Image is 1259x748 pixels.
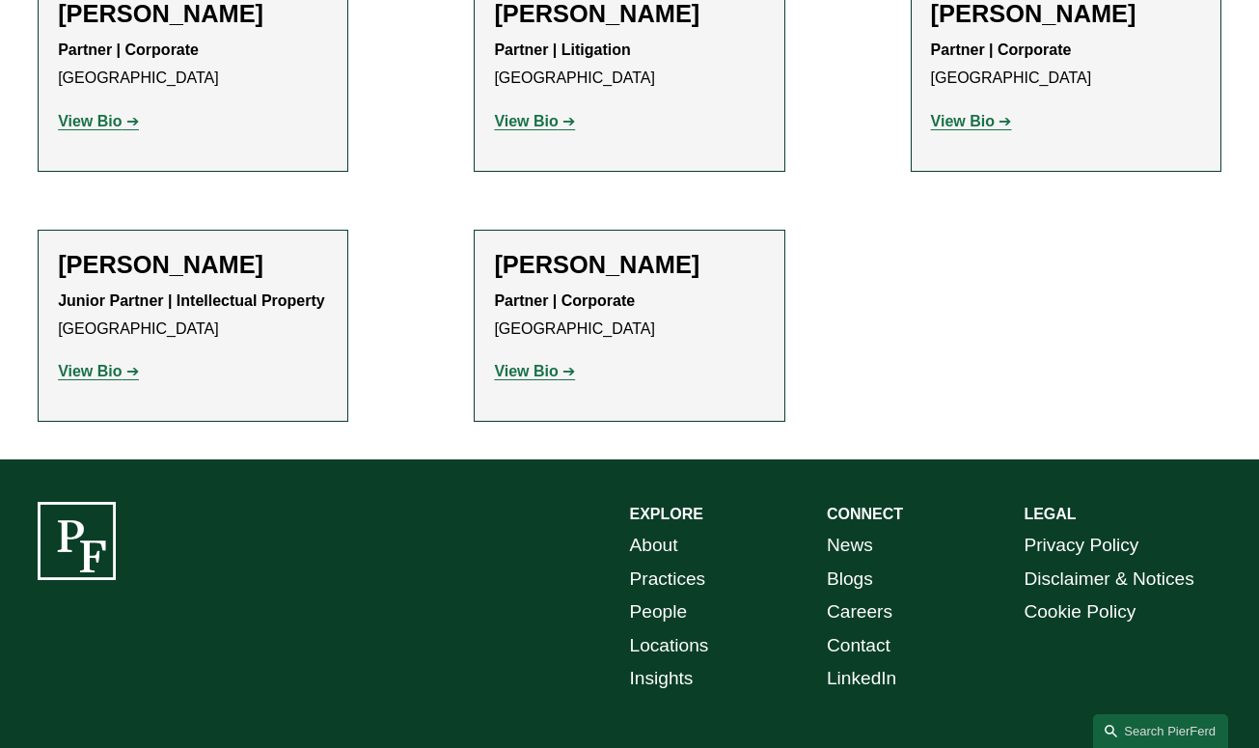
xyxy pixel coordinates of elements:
[58,250,328,280] h2: [PERSON_NAME]
[494,363,558,379] strong: View Bio
[494,113,575,129] a: View Bio
[630,506,703,522] strong: EXPLORE
[1024,529,1138,562] a: Privacy Policy
[931,37,1201,93] p: [GEOGRAPHIC_DATA]
[931,113,1012,129] a: View Bio
[494,288,764,344] p: [GEOGRAPHIC_DATA]
[931,113,995,129] strong: View Bio
[494,113,558,129] strong: View Bio
[630,662,694,695] a: Insights
[827,529,873,562] a: News
[630,596,688,628] a: People
[931,42,1072,58] strong: Partner | Corporate
[58,37,328,93] p: [GEOGRAPHIC_DATA]
[1024,596,1136,628] a: Cookie Policy
[630,529,678,562] a: About
[494,292,635,309] strong: Partner | Corporate
[827,662,896,695] a: LinkedIn
[827,506,903,522] strong: CONNECT
[58,292,325,309] strong: Junior Partner | Intellectual Property
[58,42,199,58] strong: Partner | Corporate
[494,363,575,379] a: View Bio
[58,288,328,344] p: [GEOGRAPHIC_DATA]
[630,629,709,662] a: Locations
[1024,563,1193,596] a: Disclaimer & Notices
[1024,506,1076,522] strong: LEGAL
[58,113,139,129] a: View Bio
[827,629,890,662] a: Contact
[494,37,764,93] p: [GEOGRAPHIC_DATA]
[58,363,139,379] a: View Bio
[827,563,873,596] a: Blogs
[58,113,122,129] strong: View Bio
[494,250,764,280] h2: [PERSON_NAME]
[58,363,122,379] strong: View Bio
[827,596,892,628] a: Careers
[630,563,706,596] a: Practices
[494,42,630,58] strong: Partner | Litigation
[1093,714,1228,748] a: Search this site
